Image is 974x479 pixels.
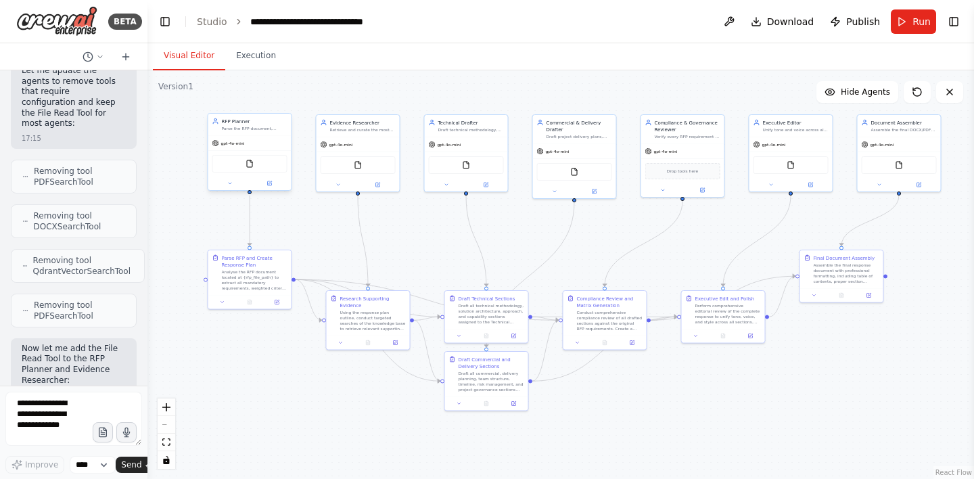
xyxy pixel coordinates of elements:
[575,187,613,196] button: Open in side panel
[467,181,505,189] button: Open in side panel
[459,371,524,392] div: Draft all commercial, delivery planning, team structure, timeline, risk management, and project g...
[340,295,406,309] div: Research Supporting Evidence
[532,313,677,320] g: Edge from e954af22-c7d4-4d5e-93de-8de85e4f6c7b to 809f5ba2-ca82-428c-ab55-0e0a08642b89
[745,9,820,34] button: Download
[93,422,113,442] button: Upload files
[825,9,885,34] button: Publish
[222,118,287,124] div: RFP Planner
[895,161,903,169] img: FileReadTool
[483,202,578,348] g: Edge from d8d3b24e-368c-43b2-b5da-1a7233d8b10a to 53889589-e1fb-4ede-b3b3-8ac08b05e9e8
[250,179,289,187] button: Open in side panel
[871,119,937,126] div: Document Assembler
[857,114,942,192] div: Document AssemblerAssemble the final DOCX/PDF document with proper formatting, table of contents,...
[459,356,524,369] div: Draft Commercial and Delivery Sections
[709,332,737,340] button: No output available
[438,127,504,133] div: Draft technical methodology, solution architecture, and approach sections that directly answer RF...
[641,114,725,198] div: Compliance & Governance ReviewerVerify every RFP requirement is addressed, create comprehensive c...
[197,15,402,28] nav: breadcrumb
[158,81,193,92] div: Version 1
[769,273,795,320] g: Edge from 809f5ba2-ca82-428c-ab55-0e0a08642b89 to 6ba5b556-6b9f-48fd-b23e-94ec901f889e
[22,133,41,143] div: 17:15
[329,142,353,147] span: gpt-4o-mini
[695,303,761,325] div: Perform comprehensive editorial review of the complete response to unify tone, voice, and style a...
[22,66,126,129] p: Let me update the agents to remove tools that require configuration and keep the File Read Tool f...
[424,114,509,192] div: Technical DrafterDraft technical methodology, solution architecture, and approach sections that d...
[296,276,322,323] g: Edge from 7d380073-6a76-47c8-871e-06679c7f169a to 65595794-721c-4032-849c-0443db6d3429
[767,15,814,28] span: Download
[296,276,559,323] g: Edge from 7d380073-6a76-47c8-871e-06679c7f169a to 695b7118-bd10-42aa-b2e7-f2b3ad8ef04e
[814,254,875,261] div: Final Document Assembly
[681,290,766,344] div: Executive Edit and PolishPerform comprehensive editorial review of the complete response to unify...
[158,398,175,469] div: React Flow controls
[563,290,647,350] div: Compliance Review and Matrix GenerationConduct comprehensive compliance review of all drafted sec...
[340,310,406,332] div: Using the response plan outline, conduct targeted searches of the knowledge base to retrieve rele...
[651,273,795,323] g: Edge from 695b7118-bd10-42aa-b2e7-f2b3ad8ef04e to 6ba5b556-6b9f-48fd-b23e-94ec901f889e
[438,119,504,126] div: Technical Drafter
[857,292,880,300] button: Open in side panel
[221,141,245,146] span: gpt-4o-mini
[16,6,97,37] img: Logo
[208,250,292,310] div: Parse RFP and Create Response PlanAnalyse the RFP document located at {rfp_file_path} to extract ...
[695,295,755,302] div: Executive Edit and Polish
[222,269,287,291] div: Analyse the RFP document located at {rfp_file_path} to extract all mandatory requirements, weight...
[459,303,524,325] div: Draft all technical methodology, solution architecture, approach, and capability sections assigne...
[787,161,795,169] img: FileReadTool
[577,310,643,332] div: Conduct comprehensive compliance review of all drafted sections against the original RFP requirem...
[108,14,142,30] div: BETA
[354,196,371,287] g: Edge from 3ddf2cc6-5406-4af8-be23-e54c78636363 to 65595794-721c-4032-849c-0443db6d3429
[354,161,362,169] img: FileReadTool
[158,398,175,416] button: zoom in
[667,168,698,175] span: Drop tools here
[720,196,794,287] g: Edge from 885b4e12-1d7d-4c48-b3e3-6d73132875de to 809f5ba2-ca82-428c-ab55-0e0a08642b89
[655,119,720,133] div: Compliance & Governance Reviewer
[891,9,936,34] button: Run
[912,15,931,28] span: Run
[749,114,833,192] div: Executive EditorUnify tone and voice across all sections to be client-centric and professional, e...
[77,49,110,65] button: Switch to previous chat
[846,15,880,28] span: Publish
[25,459,58,470] span: Improve
[116,457,158,473] button: Send
[316,114,400,192] div: Evidence ResearcherRetrieve and curate the most relevant supporting content including case studie...
[158,434,175,451] button: fit view
[900,181,938,189] button: Open in side panel
[246,196,253,246] g: Edge from b451e95c-f979-4a7c-9ced-93349d4ff1c4 to 7d380073-6a76-47c8-871e-06679c7f169a
[22,344,126,386] p: Now let me add the File Read Tool to the RFP Planner and Evidence Researcher:
[34,300,125,321] span: Removing tool PDFSearchTool
[472,400,501,408] button: No output available
[156,12,175,31] button: Hide left sidebar
[34,166,125,187] span: Removing tool PDFSearchTool
[871,127,937,133] div: Assemble the final DOCX/PDF document with proper formatting, table of contents, section numbering...
[532,313,677,384] g: Edge from 53889589-e1fb-4ede-b3b3-8ac08b05e9e8 to 809f5ba2-ca82-428c-ab55-0e0a08642b89
[502,400,525,408] button: Open in side panel
[935,469,972,476] a: React Flow attribution
[115,49,137,65] button: Start a new chat
[197,16,227,27] a: Studio
[158,451,175,469] button: toggle interactivity
[414,313,440,323] g: Edge from 65595794-721c-4032-849c-0443db6d3429 to e954af22-c7d4-4d5e-93de-8de85e4f6c7b
[444,351,529,411] div: Draft Commercial and Delivery SectionsDraft all commercial, delivery planning, team structure, ti...
[502,332,525,340] button: Open in side panel
[326,290,411,350] div: Research Supporting EvidenceUsing the response plan outline, conduct targeted searches of the kno...
[265,298,288,306] button: Open in side panel
[384,339,407,347] button: Open in side panel
[532,114,617,199] div: Commercial & Delivery DrafterDraft project delivery plans, team structures, timelines, assumption...
[739,332,762,340] button: Open in side panel
[570,168,578,176] img: FileReadTool
[330,119,396,126] div: Evidence Researcher
[601,201,686,287] g: Edge from 1e278bad-8c06-4811-8fe1-b16a1cf79639 to 695b7118-bd10-42aa-b2e7-f2b3ad8ef04e
[799,250,884,303] div: Final Document AssemblyAssemble the final response document with professional formatting, includi...
[153,42,225,70] button: Visual Editor
[5,456,64,474] button: Improve
[871,142,894,147] span: gpt-4o-mini
[246,160,254,168] img: FileReadTool
[222,126,287,131] div: Parse the RFP document, extract mandatory and weighted criteria, identify scoring methodology, an...
[547,134,612,139] div: Draft project delivery plans, team structures, timelines, assumptions, risk management, and comme...
[472,332,501,340] button: No output available
[814,263,879,284] div: Assemble the final response document with professional formatting, including table of contents, p...
[459,295,515,302] div: Draft Technical Sections
[763,127,829,133] div: Unify tone and voice across all sections to be client-centric and professional, enforce UK spelli...
[791,181,830,189] button: Open in side panel
[546,149,570,154] span: gpt-4o-mini
[330,127,396,133] div: Retrieve and curate the most relevant supporting content including case studies, credentials, CV ...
